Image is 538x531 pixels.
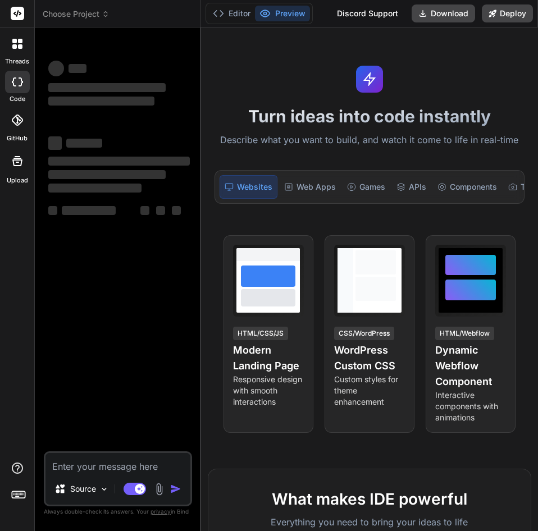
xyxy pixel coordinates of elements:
[151,508,171,515] span: privacy
[48,184,142,193] span: ‌
[334,374,405,408] p: Custom styles for theme enhancement
[69,64,86,73] span: ‌
[334,342,405,374] h4: WordPress Custom CSS
[48,206,57,215] span: ‌
[208,106,531,126] h1: Turn ideas into code instantly
[48,97,154,106] span: ‌
[44,506,192,517] p: Always double-check its answers. Your in Bind
[10,94,25,104] label: code
[280,175,340,199] div: Web Apps
[435,327,494,340] div: HTML/Webflow
[392,175,431,199] div: APIs
[208,6,255,21] button: Editor
[7,176,28,185] label: Upload
[343,175,390,199] div: Games
[5,57,29,66] label: threads
[99,484,109,494] img: Pick Models
[7,134,28,143] label: GitHub
[48,136,62,150] span: ‌
[226,487,513,511] h2: What makes IDE powerful
[70,483,96,495] p: Source
[48,61,64,76] span: ‌
[334,327,394,340] div: CSS/WordPress
[43,8,110,20] span: Choose Project
[233,342,304,374] h4: Modern Landing Page
[226,515,513,529] p: Everything you need to bring your ideas to life
[48,157,190,166] span: ‌
[412,4,475,22] button: Download
[433,175,501,199] div: Components
[156,206,165,215] span: ‌
[62,206,116,215] span: ‌
[482,4,533,22] button: Deploy
[48,83,166,92] span: ‌
[140,206,149,215] span: ‌
[220,175,277,199] div: Websites
[330,4,405,22] div: Discord Support
[233,327,288,340] div: HTML/CSS/JS
[233,374,304,408] p: Responsive design with smooth interactions
[255,6,310,21] button: Preview
[170,483,181,495] img: icon
[66,139,102,148] span: ‌
[172,206,181,215] span: ‌
[435,342,506,390] h4: Dynamic Webflow Component
[435,390,506,423] p: Interactive components with animations
[208,133,531,148] p: Describe what you want to build, and watch it come to life in real-time
[153,483,166,496] img: attachment
[48,170,166,179] span: ‌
